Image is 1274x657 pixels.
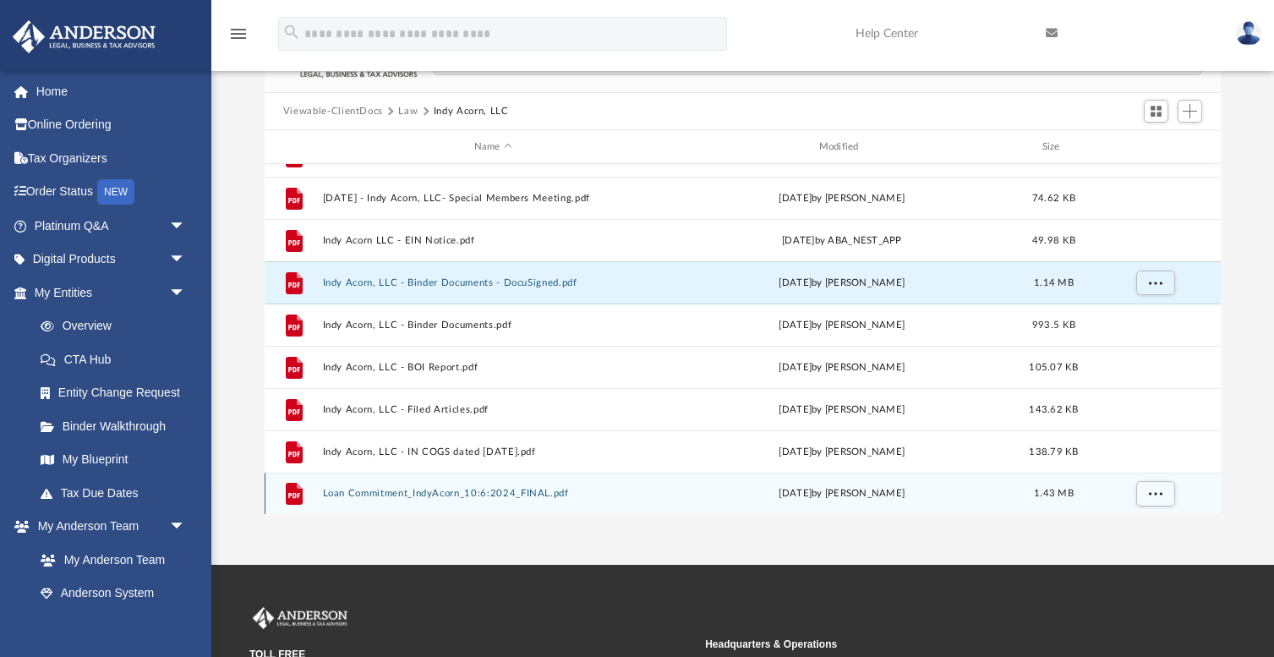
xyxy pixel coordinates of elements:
a: Binder Walkthrough [24,409,211,443]
button: Indy Acorn, LLC - Binder Documents - DocuSigned.pdf [322,277,664,288]
span: 993.5 KB [1032,320,1075,330]
a: Entity Change Request [24,376,211,410]
button: Indy Acorn, LLC - Binder Documents.pdf [322,320,664,331]
span: arrow_drop_down [169,276,203,310]
div: [DATE] by [PERSON_NAME] [671,445,1013,460]
button: More options [1135,481,1174,506]
img: Anderson Advisors Platinum Portal [8,20,161,53]
button: Switch to Grid View [1144,100,1169,123]
button: [DATE] - Indy Acorn, LLC- Special Members Meeting.pdf [322,193,664,204]
a: Overview [24,309,211,343]
div: Modified [670,140,1012,155]
a: My Entitiesarrow_drop_down [12,276,211,309]
span: arrow_drop_down [169,243,203,277]
span: 49.98 KB [1032,236,1075,245]
span: arrow_drop_down [169,209,203,244]
a: CTA Hub [24,342,211,376]
button: Indy Acorn LLC - EIN Notice.pdf [322,235,664,246]
i: menu [228,24,249,44]
i: search [282,23,301,41]
button: Indy Acorn, LLC [434,104,509,119]
div: id [272,140,314,155]
span: 138.79 KB [1029,447,1078,457]
small: Headquarters & Operations [705,637,1149,652]
span: 1.43 MB [1034,489,1074,498]
div: [DATE] by [PERSON_NAME] [671,191,1013,206]
a: My Blueprint [24,443,203,477]
button: Indy Acorn, LLC - Filed Articles.pdf [322,404,664,415]
div: [DATE] by [PERSON_NAME] [671,360,1013,375]
a: My Anderson Teamarrow_drop_down [12,510,203,544]
div: [DATE] by [PERSON_NAME] [671,402,1013,418]
div: [DATE] by [PERSON_NAME] [671,276,1013,291]
div: Size [1020,140,1087,155]
span: 105.07 KB [1029,363,1078,372]
span: 1.14 MB [1034,278,1074,287]
span: 74.62 KB [1032,194,1075,203]
a: Platinum Q&Aarrow_drop_down [12,209,211,243]
a: Tax Due Dates [24,476,211,510]
span: 143.62 KB [1029,405,1078,414]
div: NEW [97,179,134,205]
img: User Pic [1236,21,1261,46]
button: Viewable-ClientDocs [283,104,383,119]
a: Anderson System [24,577,203,610]
a: My Anderson Team [24,543,194,577]
div: [DATE] by [PERSON_NAME] [671,486,1013,501]
a: Online Ordering [12,108,211,142]
a: Home [12,74,211,108]
button: Law [398,104,418,119]
button: Add [1178,100,1203,123]
a: Order StatusNEW [12,175,211,210]
a: Tax Organizers [12,141,211,175]
span: arrow_drop_down [169,510,203,545]
div: [DATE] by ABA_NEST_APP [671,233,1013,249]
a: menu [228,32,249,44]
button: Indy Acorn, LLC - BOI Report.pdf [322,362,664,373]
div: id [1095,140,1213,155]
button: More options [1135,271,1174,296]
button: Loan Commitment_IndyAcorn_10:6:2024_FINAL.pdf [322,488,664,499]
div: grid [265,164,1221,515]
div: Name [321,140,663,155]
a: Digital Productsarrow_drop_down [12,243,211,276]
img: Anderson Advisors Platinum Portal [249,607,351,629]
div: [DATE] by [PERSON_NAME] [671,318,1013,333]
button: Indy Acorn, LLC - IN COGS dated [DATE].pdf [322,446,664,457]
